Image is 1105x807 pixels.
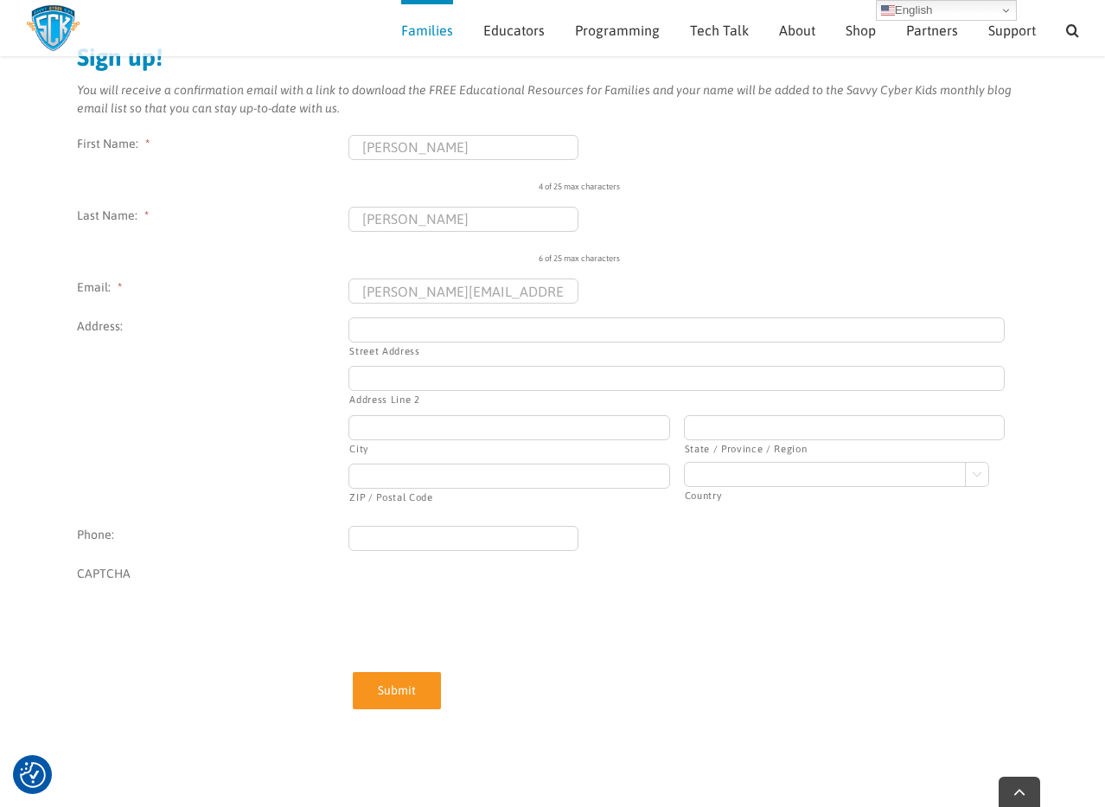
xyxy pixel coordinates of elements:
[575,23,660,37] span: Programming
[353,672,441,709] input: Submit
[349,343,1005,358] label: Street Address
[349,392,1005,407] label: Address Line 2
[779,23,815,37] span: About
[690,23,749,37] span: Tech Talk
[77,317,348,336] label: Address:
[685,488,1005,503] label: Country
[988,23,1036,37] span: Support
[348,565,611,632] iframe: reCAPTCHA
[20,762,46,788] button: Consent Preferences
[77,526,348,544] label: Phone:
[26,4,80,52] img: Savvy Cyber Kids Logo
[349,441,669,456] label: City
[77,565,348,583] label: CAPTCHA
[77,45,1028,69] h2: Sign up!
[685,441,1005,456] label: State / Province / Region
[906,23,958,37] span: Partners
[20,762,46,788] img: Revisit consent button
[483,23,545,37] span: Educators
[881,3,895,17] img: en
[846,23,876,37] span: Shop
[77,135,348,153] label: First Name:
[77,207,348,225] label: Last Name:
[77,83,1012,115] em: You will receive a confirmation email with a link to download the FREE Educational Resources for ...
[77,279,348,297] label: Email:
[349,490,669,504] label: ZIP / Postal Code
[401,23,453,37] span: Families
